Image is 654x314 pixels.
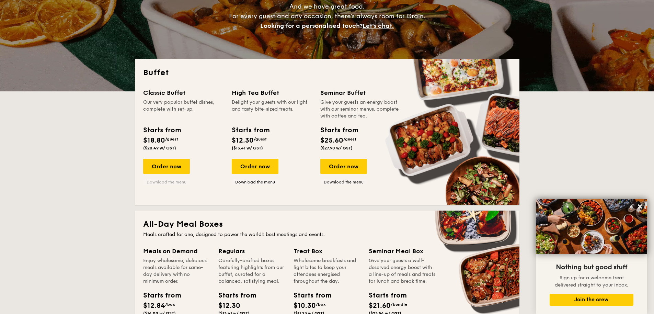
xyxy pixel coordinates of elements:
span: ($27.90 w/ GST) [320,146,353,150]
span: /guest [165,137,178,142]
div: Starts from [143,290,174,301]
span: And we have great food. For every guest and any occasion, there’s always room for Grain. [229,3,425,30]
div: Our very popular buffet dishes, complete with set-up. [143,99,223,120]
span: /bundle [391,302,407,307]
span: $10.30 [294,302,316,310]
a: Download the menu [320,179,367,185]
div: Order now [320,159,367,174]
div: Enjoy wholesome, delicious meals available for same-day delivery with no minimum order. [143,257,210,285]
span: /guest [343,137,356,142]
div: Starts from [369,290,400,301]
span: Let's chat. [363,22,394,30]
h2: All-Day Meal Boxes [143,219,511,230]
span: $21.60 [369,302,391,310]
h2: Buffet [143,67,511,78]
a: Download the menu [232,179,278,185]
div: Give your guests an energy boost with our seminar menus, complete with coffee and tea. [320,99,401,120]
div: Starts from [143,125,181,135]
span: $18.80 [143,136,165,145]
div: Starts from [320,125,358,135]
div: Starts from [232,125,269,135]
div: Meals on Demand [143,246,210,256]
div: Seminar Meal Box [369,246,436,256]
div: Classic Buffet [143,88,223,98]
div: Regulars [218,246,285,256]
div: Give your guests a well-deserved energy boost with a line-up of meals and treats for lunch and br... [369,257,436,285]
button: Close [634,201,645,212]
div: Starts from [294,290,324,301]
div: Carefully-crafted boxes featuring highlights from our buffet, curated for a balanced, satisfying ... [218,257,285,285]
img: DSC07876-Edit02-Large.jpeg [536,199,647,254]
div: Delight your guests with our light and tasty bite-sized treats. [232,99,312,120]
div: High Tea Buffet [232,88,312,98]
span: Looking for a personalised touch? [260,22,363,30]
a: Download the menu [143,179,190,185]
span: Nothing but good stuff [556,263,627,271]
span: /box [165,302,175,307]
div: Order now [143,159,190,174]
div: Starts from [218,290,249,301]
span: /box [316,302,326,307]
button: Join the crew [550,294,633,306]
span: ($20.49 w/ GST) [143,146,176,150]
div: Meals crafted for one, designed to power the world's best meetings and events. [143,231,511,238]
div: Seminar Buffet [320,88,401,98]
div: Treat Box [294,246,360,256]
div: Wholesome breakfasts and light bites to keep your attendees energised throughout the day. [294,257,360,285]
span: $12.30 [218,302,240,310]
span: $12.84 [143,302,165,310]
span: $12.30 [232,136,254,145]
span: ($13.41 w/ GST) [232,146,263,150]
span: $25.60 [320,136,343,145]
span: Sign up for a welcome treat delivered straight to your inbox. [555,275,628,288]
span: /guest [254,137,267,142]
div: Order now [232,159,278,174]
